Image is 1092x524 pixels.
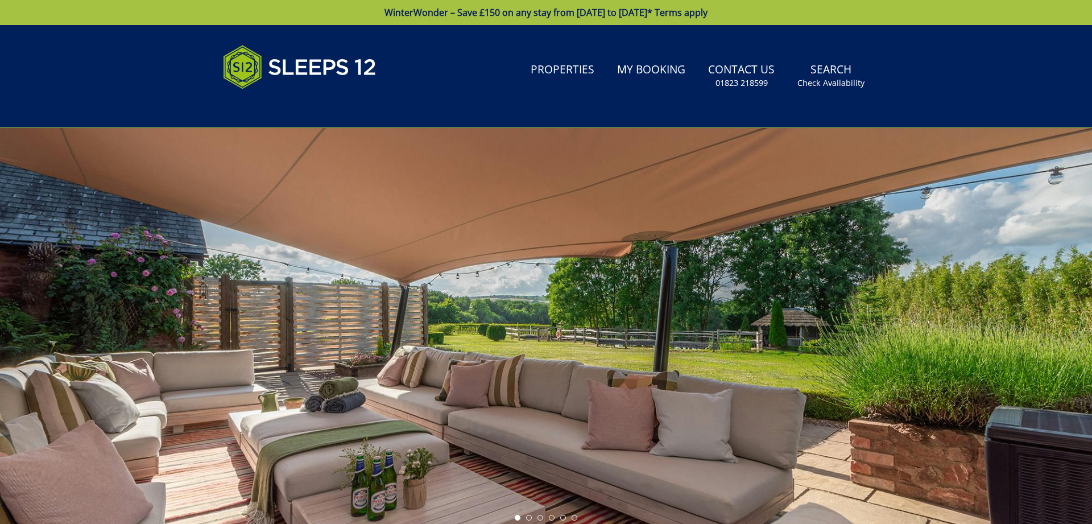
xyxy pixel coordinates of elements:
[715,77,768,89] small: 01823 218599
[526,57,599,83] a: Properties
[704,57,779,94] a: Contact Us01823 218599
[223,39,377,96] img: Sleeps 12
[797,77,864,89] small: Check Availability
[217,102,337,112] iframe: Customer reviews powered by Trustpilot
[793,57,869,94] a: SearchCheck Availability
[613,57,690,83] a: My Booking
